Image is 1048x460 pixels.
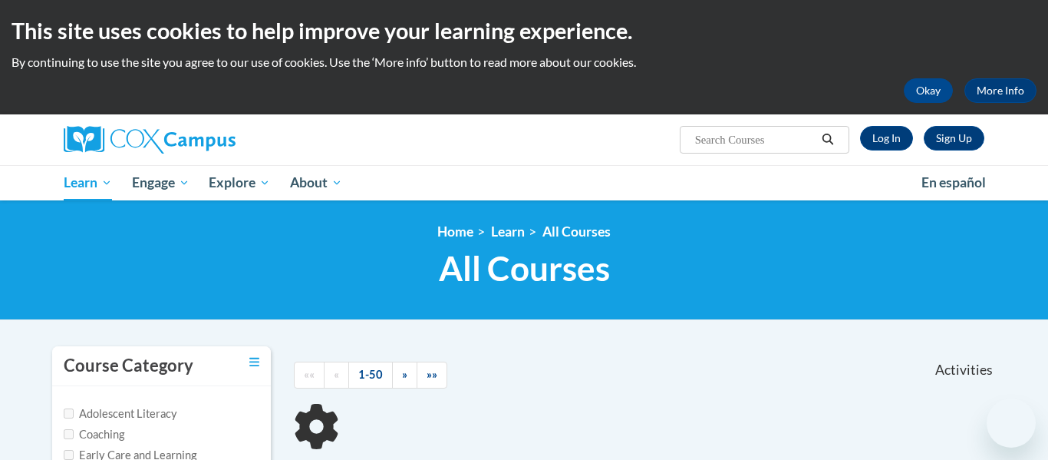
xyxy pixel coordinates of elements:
[199,165,280,200] a: Explore
[348,362,393,389] a: 1-50
[334,368,339,381] span: «
[324,362,349,389] a: Previous
[542,223,611,240] a: All Courses
[209,174,270,192] span: Explore
[64,126,355,154] a: Cox Campus
[64,126,236,154] img: Cox Campus
[694,131,816,149] input: Search Courses
[64,174,112,192] span: Learn
[64,450,74,460] input: Checkbox for Options
[41,165,1007,200] div: Main menu
[64,405,177,422] label: Adolescent Literacy
[417,362,447,389] a: End
[64,426,124,443] label: Coaching
[294,362,325,389] a: Begining
[12,54,1036,71] p: By continuing to use the site you agree to our use of cookies. Use the ‘More info’ button to read...
[64,409,74,419] input: Checkbox for Options
[911,167,996,199] a: En español
[860,126,913,151] a: Log In
[904,78,953,103] button: Okay
[64,354,193,378] h3: Course Category
[964,78,1036,103] a: More Info
[64,429,74,439] input: Checkbox for Options
[12,15,1036,46] h2: This site uses cookies to help improve your learning experience.
[280,165,352,200] a: About
[249,354,259,371] a: Toggle collapse
[987,399,1036,448] iframe: Button to launch messaging window
[491,223,525,240] a: Learn
[437,223,473,240] a: Home
[816,131,839,149] button: Search
[304,368,315,381] span: ««
[132,174,189,192] span: Engage
[427,368,437,381] span: »»
[402,368,407,381] span: »
[122,165,199,200] a: Engage
[392,362,417,389] a: Next
[439,248,610,289] span: All Courses
[54,165,122,200] a: Learn
[921,174,986,190] span: En español
[290,174,342,192] span: About
[924,126,984,151] a: Register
